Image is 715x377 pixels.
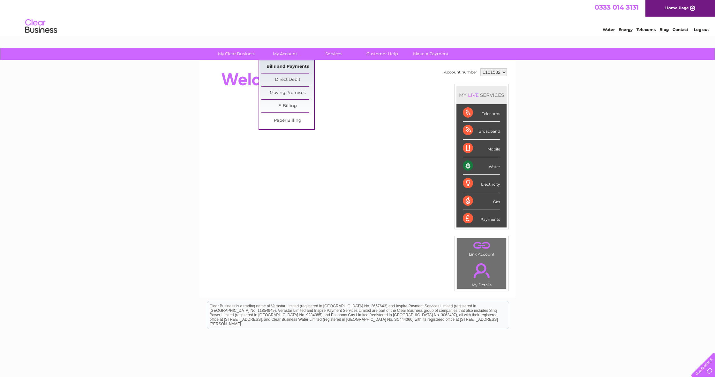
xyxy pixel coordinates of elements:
div: Electricity [463,175,500,192]
div: Mobile [463,140,500,157]
a: Make A Payment [404,48,457,60]
div: Payments [463,210,500,227]
td: Link Account [457,238,506,258]
a: Customer Help [356,48,409,60]
a: Paper Billing [261,114,314,127]
a: E-Billing [261,100,314,112]
a: . [459,240,504,251]
a: Direct Debit [261,73,314,86]
a: Log out [694,27,709,32]
a: My Account [259,48,312,60]
img: logo.png [25,17,57,36]
div: Clear Business is a trading name of Verastar Limited (registered in [GEOGRAPHIC_DATA] No. 3667643... [207,4,509,31]
a: Blog [659,27,669,32]
div: Broadband [463,122,500,139]
td: Account number [442,67,479,78]
a: Telecoms [636,27,656,32]
a: Contact [673,27,688,32]
div: Telecoms [463,104,500,122]
a: Services [307,48,360,60]
a: Moving Premises [261,87,314,99]
td: My Details [457,258,506,289]
div: MY SERVICES [456,86,507,104]
a: Water [603,27,615,32]
a: Bills and Payments [261,60,314,73]
div: Gas [463,192,500,210]
a: My Clear Business [210,48,263,60]
div: LIVE [467,92,480,98]
a: . [459,259,504,282]
a: 0333 014 3131 [595,3,639,11]
a: Energy [619,27,633,32]
div: Water [463,157,500,175]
